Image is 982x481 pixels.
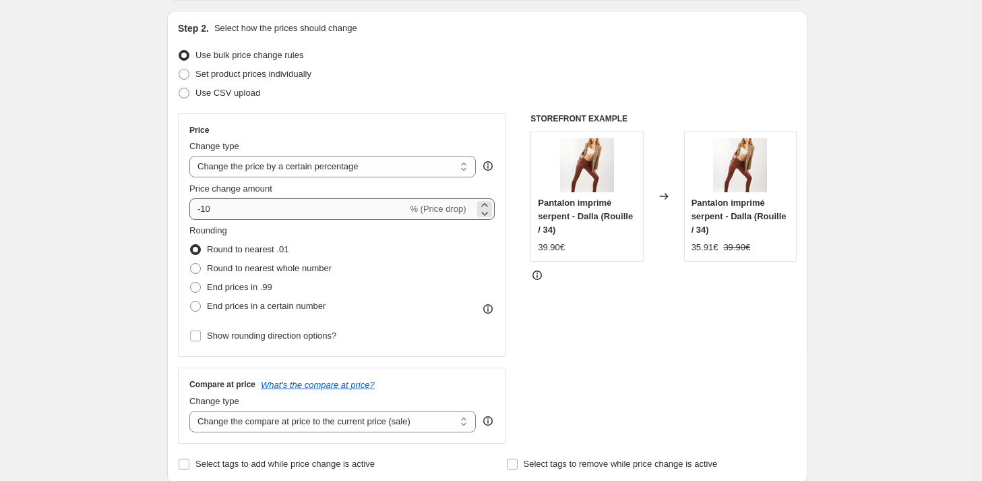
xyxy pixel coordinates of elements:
h3: Compare at price [189,379,255,390]
span: Round to nearest whole number [207,263,332,273]
span: 39.90€ [723,242,750,252]
span: End prices in a certain number [207,301,326,311]
span: Change type [189,141,239,151]
h2: Step 2. [178,22,209,35]
img: C2001-1_3_80x.jpg [560,138,614,192]
h3: Price [189,125,209,136]
input: -15 [189,198,407,220]
span: Select tags to add while price change is active [195,459,375,469]
span: Set product prices individually [195,69,311,79]
span: Round to nearest .01 [207,244,288,254]
span: Pantalon imprimé serpent - Dalla (Rouille / 34) [538,198,633,235]
div: help [481,414,495,428]
span: Price change amount [189,183,272,194]
span: % (Price drop) [410,204,466,214]
span: Change type [189,396,239,406]
span: Show rounding direction options? [207,331,336,341]
span: Use bulk price change rules [195,50,303,60]
p: Select how the prices should change [214,22,357,35]
span: Rounding [189,225,227,235]
img: C2001-1_3_80x.jpg [713,138,767,192]
span: End prices in .99 [207,282,272,292]
button: What's the compare at price? [261,380,375,390]
span: 39.90€ [538,242,565,252]
span: Select tags to remove while price change is active [524,459,718,469]
span: 35.91€ [692,242,718,252]
span: Use CSV upload [195,88,260,98]
h6: STOREFRONT EXAMPLE [530,113,797,124]
span: Pantalon imprimé serpent - Dalla (Rouille / 34) [692,198,787,235]
div: help [481,159,495,173]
